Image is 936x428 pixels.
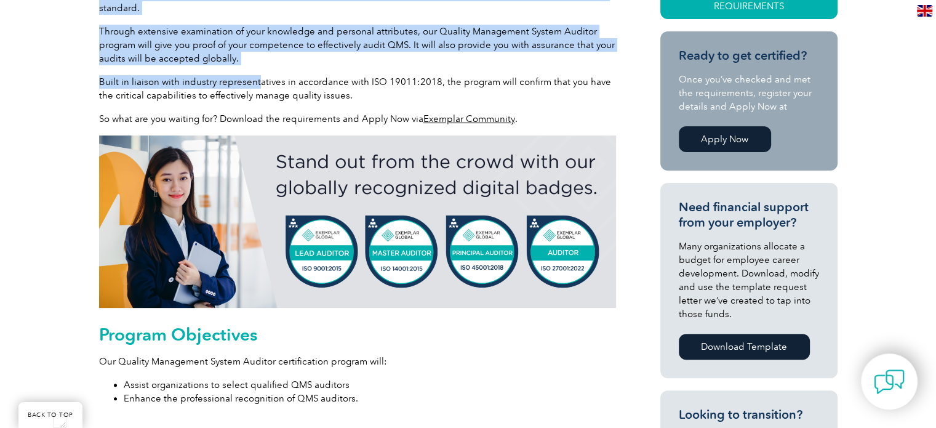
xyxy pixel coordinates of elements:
img: en [917,5,932,17]
h3: Ready to get certified? [679,48,819,63]
img: contact-chat.png [874,366,905,397]
p: Many organizations allocate a budget for employee career development. Download, modify and use th... [679,240,819,321]
p: Through extensive examination of your knowledge and personal attributes, our Quality Management S... [99,25,616,65]
a: Apply Now [679,126,771,152]
p: Once you’ve checked and met the requirements, register your details and Apply Now at [679,73,819,113]
p: Our Quality Management System Auditor certification program will: [99,355,616,368]
a: BACK TO TOP [18,402,82,428]
img: badges [99,135,616,308]
p: So what are you waiting for? Download the requirements and Apply Now via . [99,112,616,126]
li: Enhance the professional recognition of QMS auditors. [124,392,616,405]
h3: Looking to transition? [679,407,819,422]
h2: Program Objectives [99,325,616,344]
p: Built in liaison with industry representatives in accordance with ISO 19011:2018, the program wil... [99,75,616,102]
a: Download Template [679,334,810,360]
h3: Need financial support from your employer? [679,200,819,230]
a: Exemplar Community [423,113,515,124]
li: Assist organizations to select qualified QMS auditors [124,378,616,392]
